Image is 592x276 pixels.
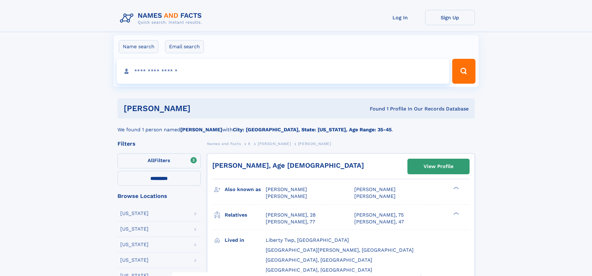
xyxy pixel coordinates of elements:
[266,247,414,253] span: [GEOGRAPHIC_DATA][PERSON_NAME], [GEOGRAPHIC_DATA]
[258,142,291,146] span: [PERSON_NAME]
[258,140,291,147] a: [PERSON_NAME]
[180,127,222,133] b: [PERSON_NAME]
[408,159,469,174] a: View Profile
[280,105,469,112] div: Found 1 Profile In Our Records Database
[207,140,241,147] a: Names and Facts
[120,211,149,216] div: [US_STATE]
[117,153,201,168] label: Filters
[117,59,450,84] input: search input
[452,186,459,190] div: ❯
[165,40,204,53] label: Email search
[452,211,459,215] div: ❯
[266,212,316,218] a: [PERSON_NAME], 28
[266,237,349,243] span: Liberty Twp, [GEOGRAPHIC_DATA]
[424,159,453,174] div: View Profile
[225,210,266,220] h3: Relatives
[266,267,372,273] span: [GEOGRAPHIC_DATA], [GEOGRAPHIC_DATA]
[120,227,149,232] div: [US_STATE]
[354,218,404,225] a: [PERSON_NAME], 47
[225,235,266,246] h3: Lived in
[120,258,149,263] div: [US_STATE]
[452,59,475,84] button: Search Button
[117,10,207,27] img: Logo Names and Facts
[425,10,475,25] a: Sign Up
[233,127,392,133] b: City: [GEOGRAPHIC_DATA], State: [US_STATE], Age Range: 35-45
[266,193,307,199] span: [PERSON_NAME]
[354,193,396,199] span: [PERSON_NAME]
[298,142,331,146] span: [PERSON_NAME]
[119,40,158,53] label: Name search
[120,242,149,247] div: [US_STATE]
[124,105,280,112] h1: [PERSON_NAME]
[248,142,251,146] span: K
[375,10,425,25] a: Log In
[354,212,404,218] a: [PERSON_NAME], 75
[212,161,364,169] a: [PERSON_NAME], Age [DEMOGRAPHIC_DATA]
[354,186,396,192] span: [PERSON_NAME]
[117,141,201,147] div: Filters
[248,140,251,147] a: K
[266,218,315,225] a: [PERSON_NAME], 77
[225,184,266,195] h3: Also known as
[117,193,201,199] div: Browse Locations
[266,257,372,263] span: [GEOGRAPHIC_DATA], [GEOGRAPHIC_DATA]
[148,157,154,163] span: All
[266,186,307,192] span: [PERSON_NAME]
[117,119,475,133] div: We found 1 person named with .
